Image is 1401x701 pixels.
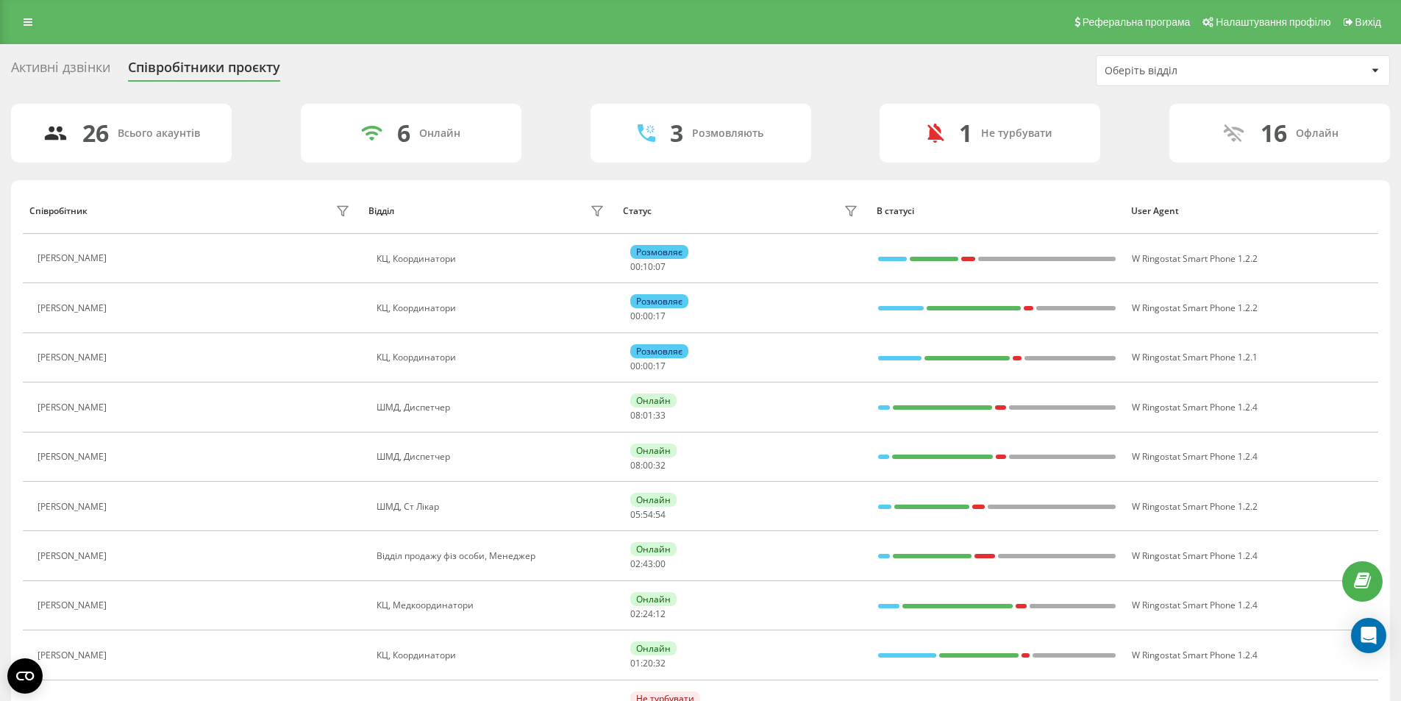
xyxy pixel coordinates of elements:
span: 08 [630,459,641,472]
div: Онлайн [630,394,677,408]
span: 00 [643,459,653,472]
div: Онлайн [630,592,677,606]
span: 54 [655,508,666,521]
div: [PERSON_NAME] [38,253,110,263]
span: 00 [643,360,653,372]
span: Вихід [1355,16,1381,28]
div: Всього акаунтів [118,127,200,140]
div: Розмовляє [630,344,688,358]
span: W Ringostat Smart Phone 1.2.4 [1132,549,1258,562]
span: 54 [643,508,653,521]
div: ШМД, Диспетчер [377,402,608,413]
span: Реферальна програма [1083,16,1191,28]
span: W Ringostat Smart Phone 1.2.2 [1132,500,1258,513]
div: : : [630,559,666,569]
span: 17 [655,310,666,322]
span: 08 [630,409,641,421]
div: Онлайн [419,127,460,140]
div: ШМД, Диспетчер [377,452,608,462]
div: : : [630,311,666,321]
div: Онлайн [630,641,677,655]
span: 02 [630,608,641,620]
div: КЦ, Координатори [377,650,608,661]
div: Відділ продажу фіз особи, Менеджер [377,551,608,561]
span: W Ringostat Smart Phone 1.2.1 [1132,351,1258,363]
span: W Ringostat Smart Phone 1.2.2 [1132,302,1258,314]
div: : : [630,460,666,471]
span: 00 [655,558,666,570]
span: 00 [630,310,641,322]
div: : : [630,262,666,272]
div: [PERSON_NAME] [38,650,110,661]
span: W Ringostat Smart Phone 1.2.4 [1132,450,1258,463]
span: 43 [643,558,653,570]
div: [PERSON_NAME] [38,600,110,611]
span: 01 [643,409,653,421]
div: [PERSON_NAME] [38,551,110,561]
div: Співробітник [29,206,88,216]
span: 33 [655,409,666,421]
div: : : [630,510,666,520]
div: [PERSON_NAME] [38,352,110,363]
div: Онлайн [630,444,677,458]
div: 1 [959,119,972,147]
div: 3 [670,119,683,147]
button: Open CMP widget [7,658,43,694]
div: Онлайн [630,493,677,507]
span: 00 [630,360,641,372]
div: Розмовляє [630,245,688,259]
span: 00 [630,260,641,273]
div: [PERSON_NAME] [38,402,110,413]
div: КЦ, Медкоординатори [377,600,608,611]
span: 01 [630,657,641,669]
div: User Agent [1131,206,1372,216]
span: 32 [655,459,666,472]
span: 12 [655,608,666,620]
span: 02 [630,558,641,570]
div: 26 [82,119,109,147]
span: 17 [655,360,666,372]
span: 00 [643,310,653,322]
div: : : [630,609,666,619]
div: КЦ, Координатори [377,352,608,363]
div: Оберіть відділ [1105,65,1280,77]
div: Статус [623,206,652,216]
span: 05 [630,508,641,521]
div: Онлайн [630,542,677,556]
div: : : [630,658,666,669]
div: Розмовляє [630,294,688,308]
div: Офлайн [1296,127,1338,140]
span: 32 [655,657,666,669]
div: В статусі [877,206,1117,216]
div: КЦ, Координатори [377,254,608,264]
div: ШМД, Ст Лікар [377,502,608,512]
div: Активні дзвінки [11,60,110,82]
div: [PERSON_NAME] [38,303,110,313]
div: [PERSON_NAME] [38,502,110,512]
span: W Ringostat Smart Phone 1.2.4 [1132,649,1258,661]
div: [PERSON_NAME] [38,452,110,462]
div: Розмовляють [692,127,763,140]
div: Open Intercom Messenger [1351,618,1386,653]
div: Співробітники проєкту [128,60,280,82]
div: : : [630,410,666,421]
span: Налаштування профілю [1216,16,1330,28]
span: W Ringostat Smart Phone 1.2.4 [1132,401,1258,413]
div: : : [630,361,666,371]
div: 16 [1261,119,1287,147]
div: 6 [397,119,410,147]
span: W Ringostat Smart Phone 1.2.4 [1132,599,1258,611]
span: 24 [643,608,653,620]
div: Не турбувати [981,127,1052,140]
span: W Ringostat Smart Phone 1.2.2 [1132,252,1258,265]
span: 07 [655,260,666,273]
div: Відділ [368,206,394,216]
span: 10 [643,260,653,273]
div: КЦ, Координатори [377,303,608,313]
span: 20 [643,657,653,669]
